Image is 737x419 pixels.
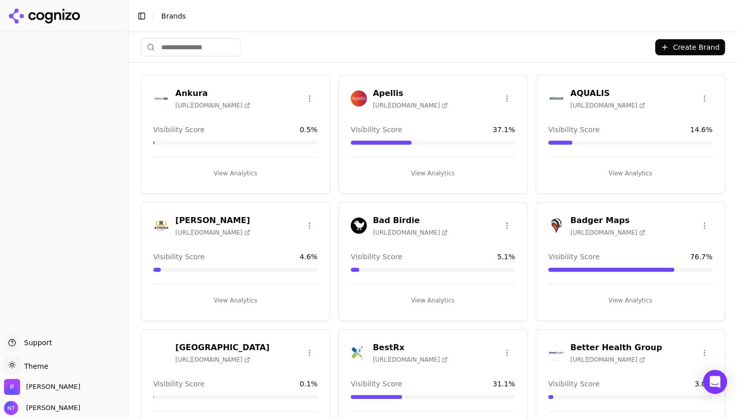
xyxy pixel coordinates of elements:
span: 76.7 % [690,252,712,262]
span: 5.1 % [497,252,515,262]
h3: BestRx [373,342,448,354]
img: Berkshire [153,345,169,361]
nav: breadcrumb [161,11,709,21]
img: Nate Tower [4,401,18,415]
div: Open Intercom Messenger [703,370,727,394]
span: Support [20,338,52,348]
img: Athena Bitcoin [153,218,169,234]
span: [URL][DOMAIN_NAME] [570,356,645,364]
span: Theme [20,362,48,370]
img: AQUALIS [548,90,564,107]
img: Ankura [153,90,169,107]
img: Bad Birdie [351,218,367,234]
span: 37.1 % [493,125,515,135]
img: BestRx [351,345,367,361]
img: Apellis [351,90,367,107]
span: Visibility Score [351,252,402,262]
h3: Ankura [175,87,250,99]
h3: Apellis [373,87,448,99]
span: [URL][DOMAIN_NAME] [175,356,250,364]
h3: Bad Birdie [373,215,448,227]
span: 0.5 % [299,125,318,135]
button: View Analytics [153,292,318,308]
span: Perrill [26,382,80,391]
span: [PERSON_NAME] [22,403,80,412]
button: Open organization switcher [4,379,80,395]
img: Perrill [4,379,20,395]
span: Visibility Score [351,379,402,389]
span: [URL][DOMAIN_NAME] [373,229,448,237]
button: View Analytics [153,165,318,181]
button: View Analytics [351,292,515,308]
span: Brands [161,12,186,20]
span: [URL][DOMAIN_NAME] [570,101,645,110]
span: [URL][DOMAIN_NAME] [373,356,448,364]
h3: Badger Maps [570,215,645,227]
h3: Better Health Group [570,342,662,354]
span: [URL][DOMAIN_NAME] [373,101,448,110]
span: [URL][DOMAIN_NAME] [175,101,250,110]
button: View Analytics [351,165,515,181]
span: Visibility Score [153,252,204,262]
img: Badger Maps [548,218,564,234]
span: 3.0 % [694,379,712,389]
span: 14.6 % [690,125,712,135]
span: [URL][DOMAIN_NAME] [570,229,645,237]
span: Visibility Score [153,125,204,135]
button: Create Brand [655,39,725,55]
span: [URL][DOMAIN_NAME] [175,229,250,237]
button: View Analytics [548,165,712,181]
h3: AQUALIS [570,87,645,99]
span: 0.1 % [299,379,318,389]
span: Visibility Score [351,125,402,135]
span: 4.6 % [299,252,318,262]
span: Visibility Score [548,125,599,135]
h3: [PERSON_NAME] [175,215,250,227]
button: Open user button [4,401,80,415]
span: Visibility Score [548,379,599,389]
button: View Analytics [548,292,712,308]
img: Better Health Group [548,345,564,361]
h3: [GEOGRAPHIC_DATA] [175,342,269,354]
span: Visibility Score [153,379,204,389]
span: Visibility Score [548,252,599,262]
span: 31.1 % [493,379,515,389]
